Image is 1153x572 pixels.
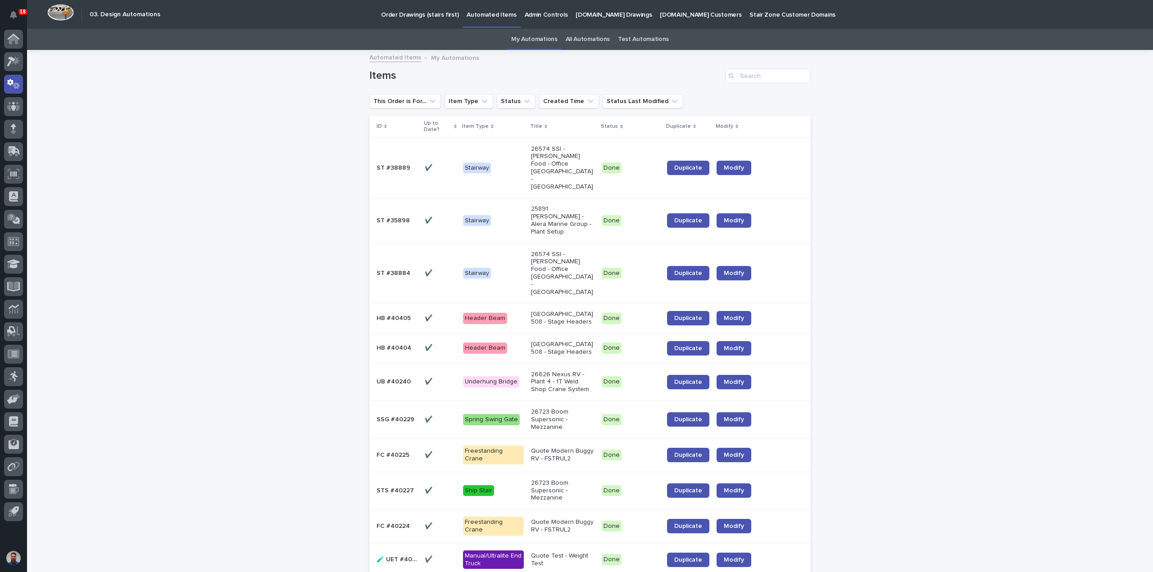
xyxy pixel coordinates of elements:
a: Modify [717,553,751,567]
div: Manual/Ultralite End Truck [463,550,523,569]
p: FC #40225 [377,450,411,459]
div: Stairway [463,162,491,174]
button: Notifications [4,5,23,24]
span: Duplicate [674,270,702,276]
span: Modify [724,165,744,171]
a: Modify [717,213,751,228]
a: Modify [717,161,751,175]
div: Ship Stair [463,485,494,496]
p: Quote Modern Buggy RV - FSTRUL2 [531,447,595,463]
button: Item Type [445,94,493,108]
p: ID [377,122,382,131]
div: Done [602,215,622,226]
div: Done [602,313,622,324]
p: SSG #40229 [377,414,416,423]
p: Status [601,122,618,131]
p: Quote Test - Weight Test [531,552,595,567]
img: Workspace Logo [47,4,74,21]
button: This Order is For... [369,94,441,108]
a: Modify [717,375,751,389]
span: Modify [724,270,744,276]
a: Duplicate [667,266,709,280]
button: Created Time [539,94,599,108]
span: Modify [724,416,744,423]
div: Done [602,554,622,565]
a: Modify [717,412,751,427]
p: ✔️ [425,376,434,386]
p: Quote Modern Buggy RV - FSTRUL2 [531,518,595,534]
div: Done [602,342,622,354]
a: Modify [717,266,751,280]
h2: 03. Design Automations [90,11,160,18]
a: Duplicate [667,448,709,462]
p: ST #35898 [377,215,412,225]
a: Duplicate [667,519,709,533]
p: ✔️ [425,313,434,322]
button: Status Last Modified [603,94,683,108]
p: Title [530,122,542,131]
p: 26723 Boom Supersonic - Mezzanine [531,479,595,502]
tr: UB #40240UB #40240 ✔️✔️ Underhung Bridge26626 Nexus RV - Plant 4 - 1T Weld Shop Crane SystemDoneD... [369,363,811,401]
p: FC #40224 [377,521,412,530]
a: Duplicate [667,161,709,175]
span: Modify [724,557,744,563]
div: Freestanding Crane [463,517,523,536]
p: 26723 Boom Supersonic - Mezzanine [531,408,595,431]
p: ✔️ [425,554,434,563]
tr: ST #35898ST #35898 ✔️✔️ Stairway25891 [PERSON_NAME] - Alera Marine Group - Plant SetupDoneDuplica... [369,198,811,243]
p: ST #38884 [377,268,412,277]
div: Done [602,485,622,496]
tr: HB #40405HB #40405 ✔️✔️ Header Beam[GEOGRAPHIC_DATA] 508 - Stage HeadersDoneDuplicateModify [369,303,811,333]
div: Header Beam [463,313,507,324]
span: Duplicate [674,165,702,171]
button: users-avatar [4,549,23,567]
div: Done [602,414,622,425]
span: Duplicate [674,487,702,494]
div: Stairway [463,215,491,226]
p: UB #40240 [377,376,413,386]
a: All Automations [566,29,610,50]
span: Modify [724,487,744,494]
a: Modify [717,519,751,533]
p: Duplicate [666,122,691,131]
div: Spring Swing Gate [463,414,520,425]
tr: HB #40404HB #40404 ✔️✔️ Header Beam[GEOGRAPHIC_DATA] 508 - Stage HeadersDoneDuplicateModify [369,333,811,363]
a: Duplicate [667,553,709,567]
tr: SSG #40229SSG #40229 ✔️✔️ Spring Swing Gate26723 Boom Supersonic - MezzanineDoneDuplicateModify [369,401,811,438]
span: Modify [724,452,744,458]
a: Modify [717,448,751,462]
tr: FC #40224FC #40224 ✔️✔️ Freestanding CraneQuote Modern Buggy RV - FSTRUL2DoneDuplicateModify [369,509,811,543]
p: Up to Date? [424,118,452,135]
div: Done [602,162,622,174]
span: Duplicate [674,557,702,563]
p: STS #40227 [377,485,416,495]
p: [GEOGRAPHIC_DATA] 508 - Stage Headers [531,341,595,356]
p: ✔️ [425,162,434,172]
p: HB #40405 [377,313,413,322]
div: Done [602,268,622,279]
a: Duplicate [667,412,709,427]
p: ✔️ [425,521,434,530]
p: 26574 SSI - [PERSON_NAME] Food - Office [GEOGRAPHIC_DATA] - [GEOGRAPHIC_DATA] [531,145,595,191]
p: Modify [716,122,733,131]
tr: ST #38884ST #38884 ✔️✔️ Stairway26574 SSI - [PERSON_NAME] Food - Office [GEOGRAPHIC_DATA] - [GEOG... [369,243,811,303]
span: Modify [724,345,744,351]
a: Test Automations [618,29,669,50]
span: Modify [724,379,744,385]
p: ✔️ [425,450,434,459]
span: Duplicate [674,315,702,321]
tr: ST #38889ST #38889 ✔️✔️ Stairway26574 SSI - [PERSON_NAME] Food - Office [GEOGRAPHIC_DATA] - [GEOG... [369,138,811,198]
span: Duplicate [674,379,702,385]
div: Underhung Bridge [463,376,519,387]
tr: STS #40227STS #40227 ✔️✔️ Ship Stair26723 Boom Supersonic - MezzanineDoneDuplicateModify [369,472,811,509]
a: Modify [717,341,751,356]
a: Duplicate [667,375,709,389]
p: ✔️ [425,485,434,495]
h1: Items [369,69,722,82]
p: ✔️ [425,215,434,225]
p: 26574 SSI - [PERSON_NAME] Food - Office [GEOGRAPHIC_DATA] - [GEOGRAPHIC_DATA] [531,251,595,296]
input: Search [725,69,811,83]
a: Modify [717,311,751,325]
a: Duplicate [667,483,709,498]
